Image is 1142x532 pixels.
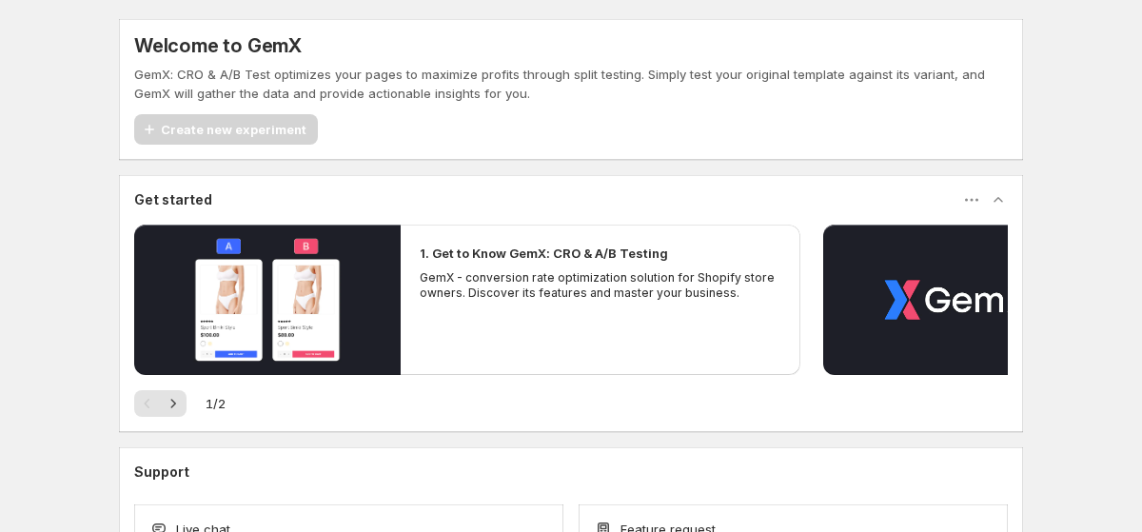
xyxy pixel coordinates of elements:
h2: 1. Get to Know GemX: CRO & A/B Testing [420,244,668,263]
h5: Welcome to GemX [134,34,302,57]
h3: Support [134,463,189,482]
h3: Get started [134,190,212,209]
p: GemX - conversion rate optimization solution for Shopify store owners. Discover its features and ... [420,270,781,301]
p: GemX: CRO & A/B Test optimizes your pages to maximize profits through split testing. Simply test ... [134,65,1008,103]
span: 1 / 2 [206,394,226,413]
